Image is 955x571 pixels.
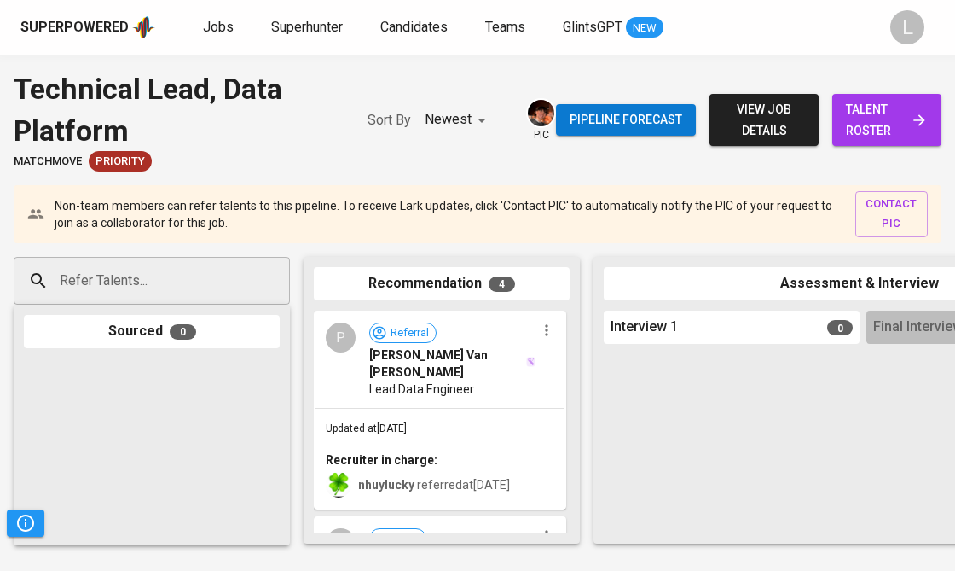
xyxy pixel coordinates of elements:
div: P [326,323,356,353]
a: Jobs [203,17,237,38]
div: L [890,10,924,44]
a: Superpoweredapp logo [20,15,155,40]
span: Pipeline forecast [570,109,682,131]
a: talent roster [832,94,941,146]
span: Priority [89,154,152,170]
a: Candidates [380,17,451,38]
p: Newest [425,109,472,130]
span: Sourced [370,531,425,547]
span: Updated at [DATE] [326,422,407,434]
div: Newest [425,104,492,136]
span: NEW [626,20,663,37]
span: Candidates [380,19,448,35]
button: Open [281,279,284,283]
span: Interview 1 [611,318,678,337]
b: Recruiter in charge: [326,453,437,467]
span: Referral [384,325,436,341]
img: f9493b8c-82b8-4f41-8722-f5d69bb1b761.jpg [326,472,351,498]
span: talent roster [846,99,928,141]
p: Non-team members can refer talents to this pipeline. To receive Lark updates, click 'Contact PIC'... [55,197,842,231]
div: Superpowered [20,18,129,38]
b: nhuylucky [358,478,414,492]
div: pic [526,98,556,143]
img: diemas@glints.com [528,100,554,126]
button: view job details [709,94,819,146]
p: Sort By [368,110,411,131]
span: 0 [170,324,196,340]
span: 4 [489,277,515,292]
a: Teams [485,17,529,38]
span: GlintsGPT [563,19,622,35]
button: Pipeline forecast [556,104,696,136]
span: contact pic [864,195,919,234]
span: referred at [DATE] [358,478,510,492]
span: Superhunter [271,19,343,35]
div: New Job received from Demand Team [89,151,152,172]
span: view job details [723,99,805,141]
span: 0 [827,320,853,335]
div: E [326,528,356,558]
span: Lead Data Engineer [369,381,474,398]
div: Sourced [24,315,280,348]
button: Pipeline Triggers [7,510,44,537]
img: magic_wand.svg [526,357,535,366]
img: app logo [132,15,155,40]
span: Jobs [203,19,234,35]
div: Recommendation [314,267,570,300]
a: Superhunter [271,17,346,38]
div: Technical Lead, Data Platform [14,68,333,151]
span: [PERSON_NAME] Van [PERSON_NAME] [369,347,524,381]
a: GlintsGPT NEW [563,17,663,38]
span: Teams [485,19,525,35]
span: MatchMove [14,154,82,170]
button: contact pic [855,191,928,237]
